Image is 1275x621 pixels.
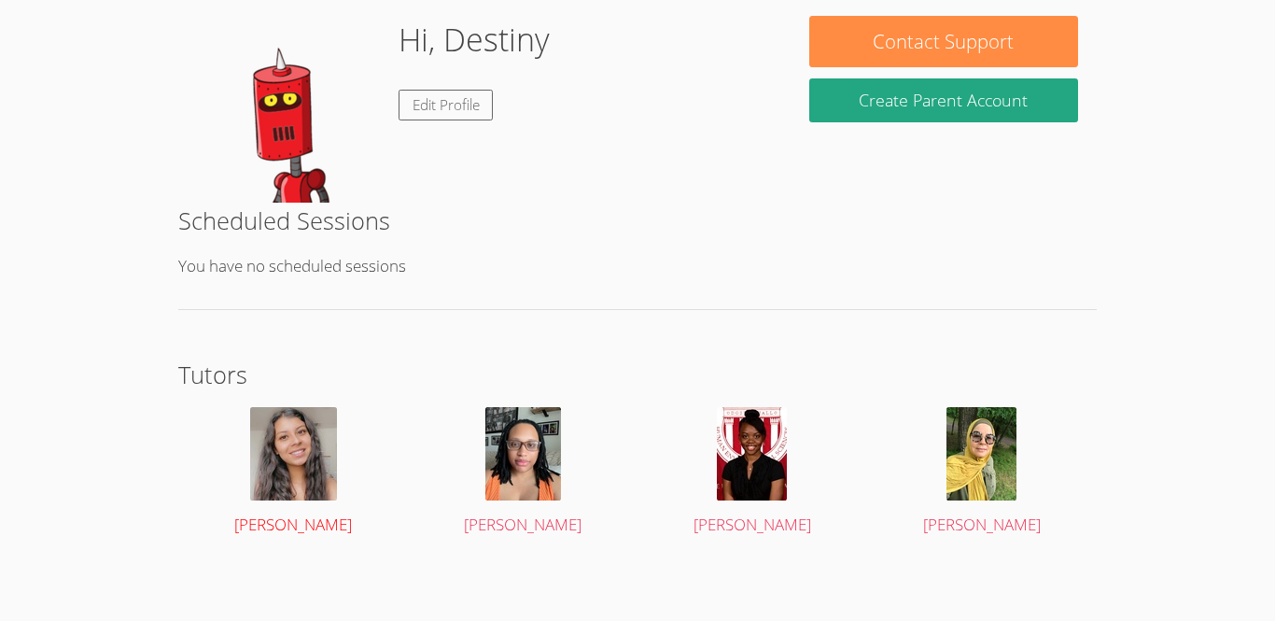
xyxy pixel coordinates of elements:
span: [PERSON_NAME] [694,514,811,535]
a: [PERSON_NAME] [427,407,620,539]
button: Contact Support [809,16,1078,67]
button: Create Parent Account [809,78,1078,122]
span: [PERSON_NAME] [234,514,352,535]
img: IMG_1388.jpeg [485,407,561,501]
span: [PERSON_NAME] [464,514,581,535]
img: default.png [197,16,384,203]
p: You have no scheduled sessions [178,253,1097,280]
img: IMG_2840.jpeg [250,407,337,501]
h2: Scheduled Sessions [178,203,1097,238]
a: [PERSON_NAME] [656,407,849,539]
img: avatar.png [717,407,787,501]
a: Edit Profile [399,90,494,120]
h1: Hi, Destiny [399,16,550,64]
a: [PERSON_NAME] [197,407,390,539]
a: [PERSON_NAME] [886,407,1079,539]
span: [PERSON_NAME] [923,514,1041,535]
h2: Tutors [178,357,1097,392]
img: avatar.png [946,407,1016,501]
